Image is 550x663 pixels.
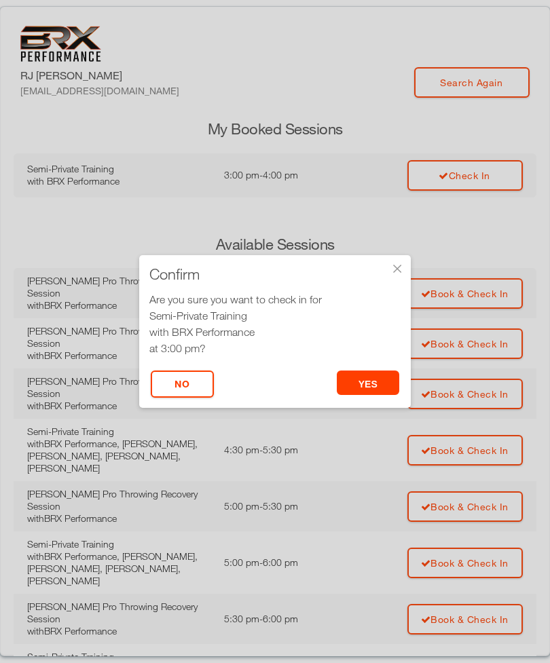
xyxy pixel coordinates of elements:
button: No [151,371,214,398]
div: Are you sure you want to check in for at 3:00 pm? [149,291,401,356]
span: Confirm [149,267,200,281]
div: Semi-Private Training [149,307,401,324]
button: yes [337,371,400,395]
div: × [390,262,404,276]
div: with BRX Performance [149,324,401,340]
